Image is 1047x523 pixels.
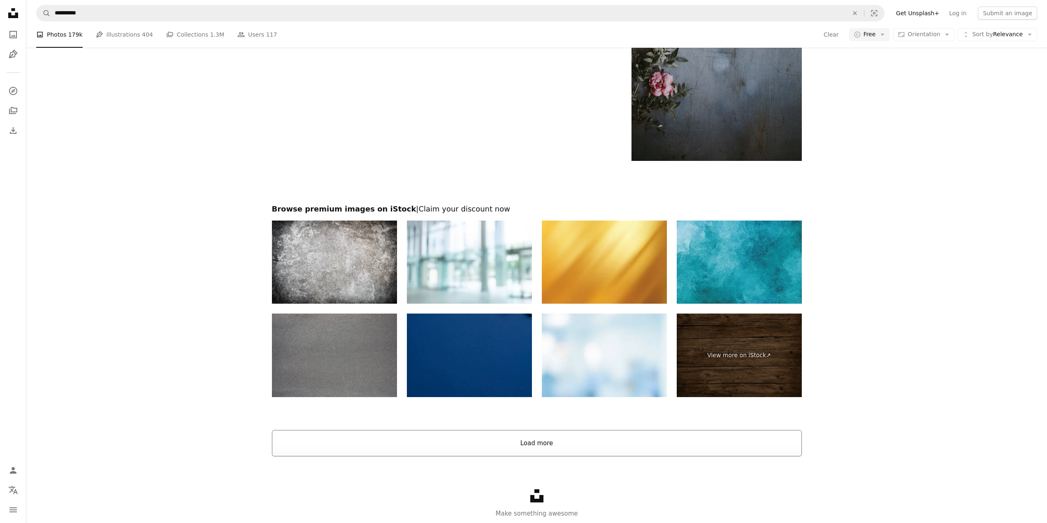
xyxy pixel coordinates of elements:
a: Illustrations [5,46,21,63]
span: 1.3M [210,30,224,39]
button: Orientation [893,28,954,41]
span: Orientation [908,31,940,37]
p: Make something awesome [26,509,1047,518]
a: Home — Unsplash [5,5,21,23]
a: Log in [944,7,971,20]
button: Sort byRelevance [958,28,1037,41]
span: Sort by [972,31,993,37]
img: Soft abstract blurred background with light tones of white and blue. Smooth clean texture for med... [542,314,667,397]
span: Free [864,30,876,39]
form: Find visuals sitewide [36,5,884,21]
span: | Claim your discount now [416,205,510,213]
h2: Browse premium images on iStock [272,204,802,214]
button: Clear [846,5,864,21]
button: Visual search [864,5,884,21]
button: Submit an image [978,7,1037,20]
button: Load more [272,430,802,456]
span: 117 [266,30,277,39]
img: asphalt material texture [272,314,397,397]
span: Relevance [972,30,1023,39]
span: 404 [142,30,153,39]
a: Photos [5,26,21,43]
button: Menu [5,502,21,518]
a: Collections [5,102,21,119]
img: texture of an old concrete wall with a vignette and copy space [272,221,397,304]
a: Get Unsplash+ [891,7,944,20]
a: Log in / Sign up [5,462,21,479]
a: Users 117 [237,21,277,48]
img: Glass-fronted lobby with blurred background. [407,221,532,304]
a: Explore [5,83,21,99]
img: Gold Blurred Background [542,221,667,304]
button: Clear [823,28,839,41]
img: Bright blue turquoise painted texture Abstract aquamarine marbled stone background design [677,221,802,304]
button: Free [849,28,890,41]
a: Collections 1.3M [166,21,224,48]
button: Search Unsplash [37,5,51,21]
button: Language [5,482,21,498]
a: View more on iStock↗ [677,314,802,397]
a: Download History [5,122,21,139]
img: School vertical essentials including pencils, notebooks, scissors, and paint neatly arranged on b... [407,314,532,397]
a: Illustrations 404 [96,21,153,48]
